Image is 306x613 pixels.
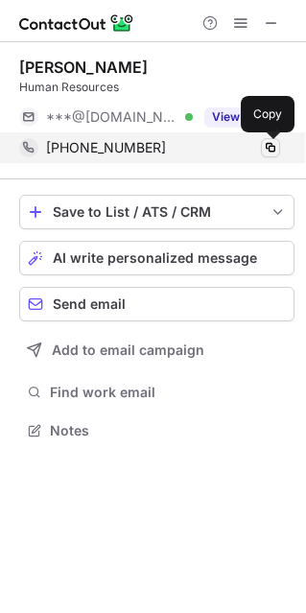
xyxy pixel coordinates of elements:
button: Send email [19,287,294,321]
button: Find work email [19,379,294,406]
span: Send email [53,296,126,312]
button: Add to email campaign [19,333,294,367]
button: Reveal Button [204,107,280,127]
div: Human Resources [19,79,294,96]
div: Save to List / ATS / CRM [53,204,261,220]
button: AI write personalized message [19,241,294,275]
span: Add to email campaign [52,342,204,358]
button: Notes [19,417,294,444]
button: save-profile-one-click [19,195,294,229]
span: AI write personalized message [53,250,257,266]
span: ***@[DOMAIN_NAME] [46,108,178,126]
div: [PERSON_NAME] [19,58,148,77]
span: [PHONE_NUMBER] [46,139,166,156]
img: ContactOut v5.3.10 [19,12,134,35]
span: Notes [50,422,287,439]
span: Find work email [50,384,287,401]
